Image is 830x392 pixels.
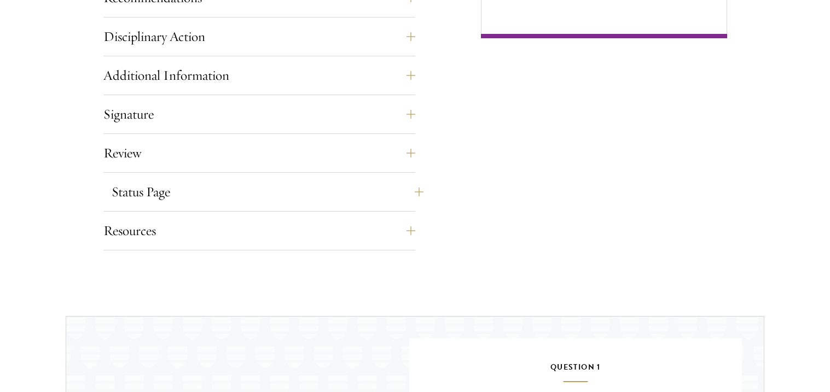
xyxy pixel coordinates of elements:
button: Review [103,140,415,166]
button: Additional Information [103,62,415,89]
button: Signature [103,101,415,127]
button: Resources [103,218,415,244]
button: Disciplinary Action [103,24,415,50]
button: Status Page [112,179,423,205]
h5: Question 1 [442,360,709,382]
